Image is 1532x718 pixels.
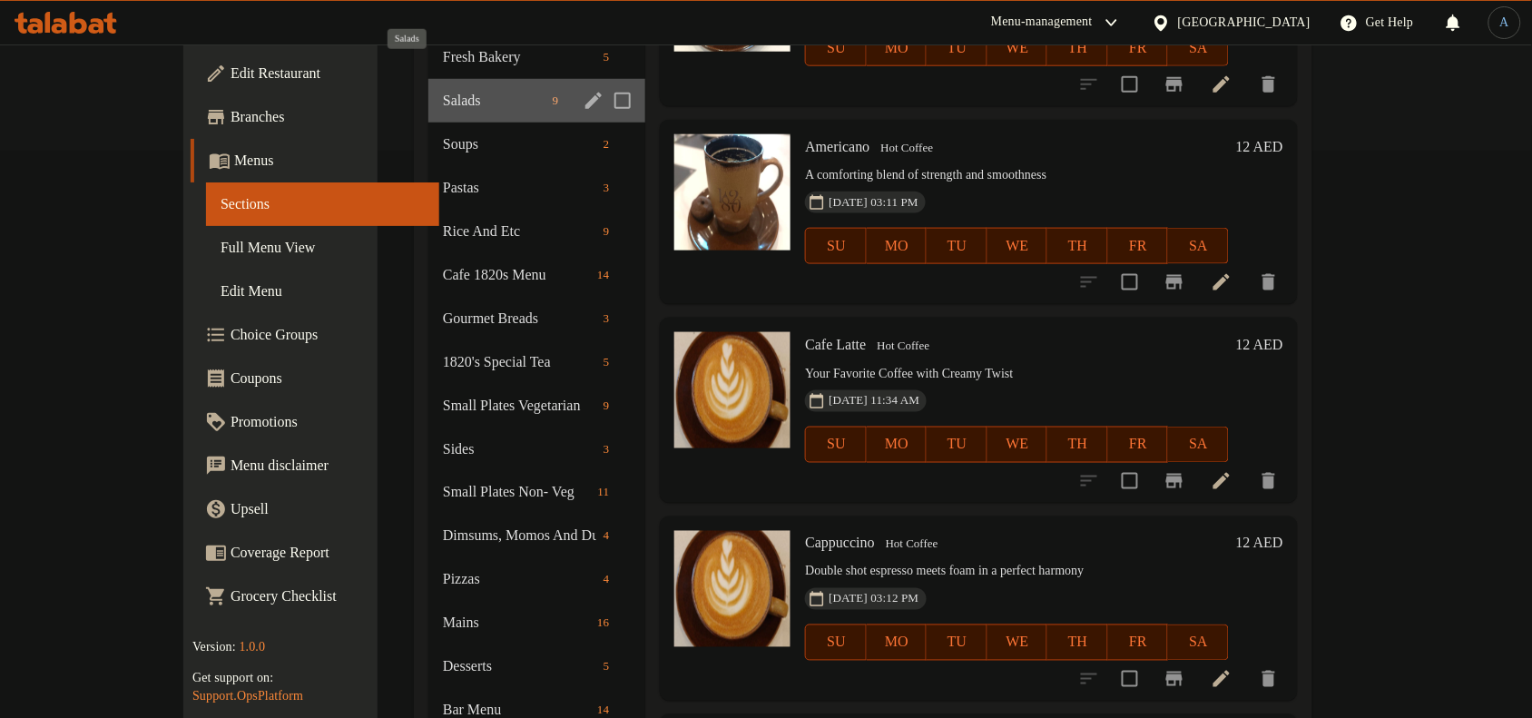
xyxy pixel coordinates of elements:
span: FR [1115,233,1162,260]
span: 2 [596,136,617,153]
button: SA [1168,228,1229,264]
span: WE [995,233,1041,260]
img: Americano [674,134,791,251]
a: Full Menu View [206,226,439,270]
button: MO [867,427,928,463]
span: Get support on: [192,671,273,684]
button: TH [1047,625,1108,661]
h6: 12 AED [1236,332,1283,358]
span: Hot Coffee [879,535,946,556]
span: Pastas [443,177,596,199]
span: 3 [596,441,617,458]
h6: 12 AED [1236,134,1283,160]
img: Cappuccino [674,531,791,647]
div: items [596,438,617,460]
div: Salads9edit [428,79,645,123]
div: Pastas3 [428,166,645,210]
button: FR [1108,228,1169,264]
span: TU [934,233,980,260]
button: WE [987,625,1048,661]
h6: 12 AED [1236,531,1283,556]
div: items [596,133,617,155]
span: MO [874,630,920,656]
span: Desserts [443,656,596,678]
div: Hot Coffee [870,336,938,358]
a: Sections [206,182,439,226]
div: Hot Coffee [874,137,941,159]
a: Coupons [191,357,439,400]
span: 3 [596,310,617,328]
span: 11 [591,485,617,502]
span: FR [1115,35,1162,62]
div: Sides [443,438,596,460]
div: 1820's Special Tea [443,351,596,373]
span: 5 [596,354,617,371]
span: Americano [805,139,869,154]
button: SA [1168,30,1229,66]
button: FR [1108,427,1169,463]
span: Sections [221,193,425,215]
div: Rice And Etc9 [428,210,645,253]
a: Grocery Checklist [191,575,439,618]
span: [DATE] 11:34 AM [821,392,927,409]
div: Cafe 1820s Menu [443,264,590,286]
span: TU [934,35,980,62]
span: SA [1175,233,1222,260]
a: Promotions [191,400,439,444]
div: Dimsums, Momos And Dumplings4 [428,515,645,558]
span: Choice Groups [231,324,425,346]
span: 5 [596,49,617,66]
span: TH [1055,35,1101,62]
a: Edit menu item [1211,470,1232,492]
button: TH [1047,427,1108,463]
span: 14 [590,267,616,284]
div: Pizzas [443,569,596,591]
span: 9 [596,398,617,415]
span: Gourmet Breads [443,308,596,329]
span: Small Plates Vegetarian [443,395,596,417]
span: Select to update [1111,660,1149,698]
button: SU [805,427,866,463]
div: items [545,90,566,112]
span: Soups [443,133,596,155]
div: Rice And Etc [443,221,596,242]
span: Menu disclaimer [231,455,425,477]
span: 9 [545,93,566,110]
span: SA [1175,431,1222,457]
span: Mains [443,613,590,634]
span: WE [995,431,1041,457]
button: TH [1047,228,1108,264]
a: Edit menu item [1211,74,1232,95]
div: Small Plates Vegetarian9 [428,384,645,428]
div: Menu-management [991,12,1093,34]
span: TH [1055,233,1101,260]
span: Coupons [231,368,425,389]
img: Cafe Latte [674,332,791,448]
button: MO [867,625,928,661]
button: WE [987,228,1048,264]
button: Branch-specific-item [1153,261,1196,304]
button: MO [867,30,928,66]
span: Small Plates Non- Veg [443,482,591,504]
span: TU [934,431,980,457]
span: Branches [231,106,425,128]
button: delete [1247,459,1291,503]
span: Fresh Bakery [443,46,596,68]
button: Branch-specific-item [1153,459,1196,503]
span: Coverage Report [231,542,425,564]
span: Hot Coffee [870,336,938,357]
div: items [596,656,617,678]
span: MO [874,431,920,457]
span: Select to update [1111,462,1149,500]
span: 1.0.0 [240,640,266,654]
span: SU [813,35,859,62]
a: Edit Restaurant [191,52,439,95]
div: Dimsums, Momos And Dumplings [443,526,596,547]
button: FR [1108,625,1169,661]
button: WE [987,427,1048,463]
div: items [590,613,616,634]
